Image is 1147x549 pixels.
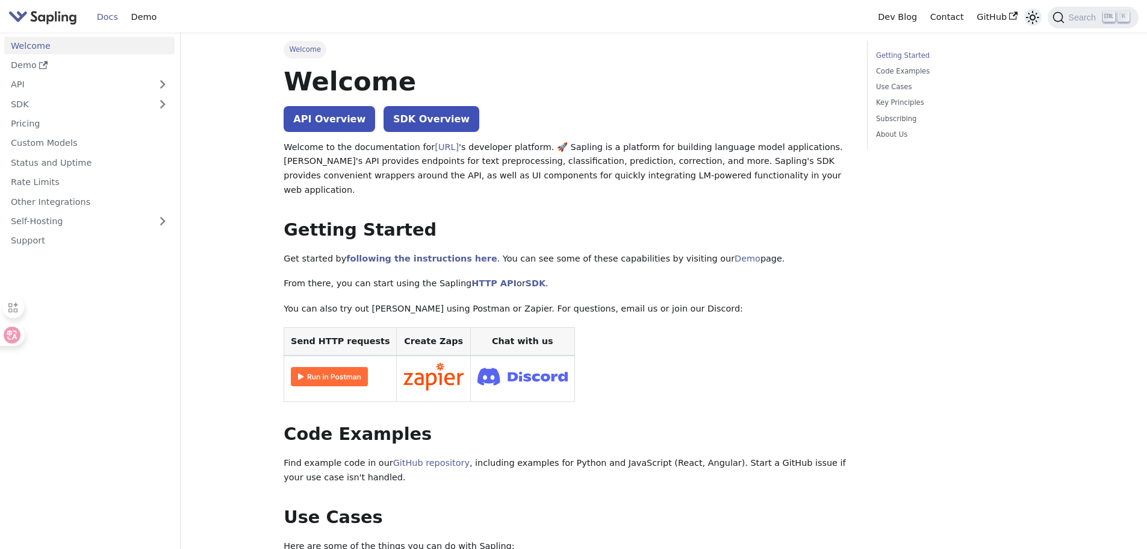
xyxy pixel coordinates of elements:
[970,8,1024,27] a: GitHub
[1065,13,1103,22] span: Search
[470,327,574,356] th: Chat with us
[284,41,850,58] nav: Breadcrumbs
[4,232,175,249] a: Support
[284,327,397,356] th: Send HTTP requests
[4,213,175,230] a: Self-Hosting
[1048,7,1138,28] button: Search (Ctrl+K)
[8,8,81,26] a: Sapling.ai
[403,363,464,391] img: Connect in Zapier
[125,8,163,27] a: Demo
[4,154,175,171] a: Status and Uptime
[4,193,175,210] a: Other Integrations
[4,95,151,113] a: SDK
[435,142,459,152] a: [URL]
[876,113,1039,125] a: Subscribing
[284,41,326,58] span: Welcome
[384,106,479,132] a: SDK Overview
[284,456,850,485] p: Find example code in our , including examples for Python and JavaScript (React, Angular). Start a...
[4,37,175,54] a: Welcome
[291,367,368,386] img: Run in Postman
[735,254,760,263] a: Demo
[151,95,175,113] button: Expand sidebar category 'SDK'
[871,8,923,27] a: Dev Blog
[876,129,1039,140] a: About Us
[284,140,850,198] p: Welcome to the documentation for 's developer platform. 🚀 Sapling is a platform for building lang...
[4,76,151,93] a: API
[4,57,175,74] a: Demo
[151,76,175,93] button: Expand sidebar category 'API'
[284,277,850,291] p: From there, you can start using the Sapling or .
[8,8,77,26] img: Sapling.ai
[876,97,1039,108] a: Key Principles
[397,327,471,356] th: Create Zaps
[284,424,850,445] h2: Code Examples
[4,115,175,133] a: Pricing
[284,106,375,132] a: API Overview
[924,8,971,27] a: Contact
[393,458,470,468] a: GitHub repository
[1117,11,1130,22] kbd: K
[284,219,850,241] h2: Getting Started
[876,50,1039,61] a: Getting Started
[346,254,497,263] a: following the instructions here
[4,134,175,152] a: Custom Models
[526,278,546,288] a: SDK
[4,174,175,191] a: Rate Limits
[284,302,850,316] p: You can also try out [PERSON_NAME] using Postman or Zapier. For questions, email us or join our D...
[471,278,517,288] a: HTTP API
[876,81,1039,93] a: Use Cases
[284,252,850,266] p: Get started by . You can see some of these capabilities by visiting our page.
[284,507,850,529] h2: Use Cases
[284,65,850,98] h1: Welcome
[1024,8,1042,26] button: Switch between dark and light mode (currently light mode)
[90,8,125,27] a: Docs
[876,66,1039,77] a: Code Examples
[477,364,568,389] img: Join Discord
